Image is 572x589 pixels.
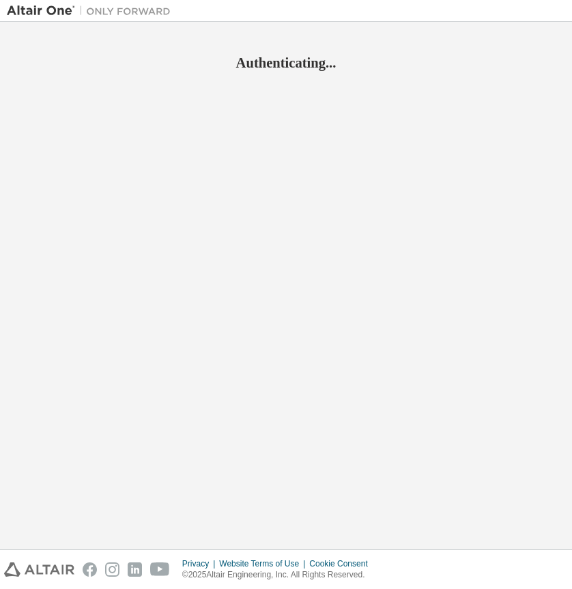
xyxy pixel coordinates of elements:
img: linkedin.svg [128,562,142,577]
img: altair_logo.svg [4,562,74,577]
img: facebook.svg [83,562,97,577]
img: youtube.svg [150,562,170,577]
h2: Authenticating... [7,54,565,72]
img: Altair One [7,4,177,18]
div: Website Terms of Use [219,558,309,569]
img: instagram.svg [105,562,119,577]
p: © 2025 Altair Engineering, Inc. All Rights Reserved. [182,569,376,581]
div: Cookie Consent [309,558,375,569]
div: Privacy [182,558,219,569]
